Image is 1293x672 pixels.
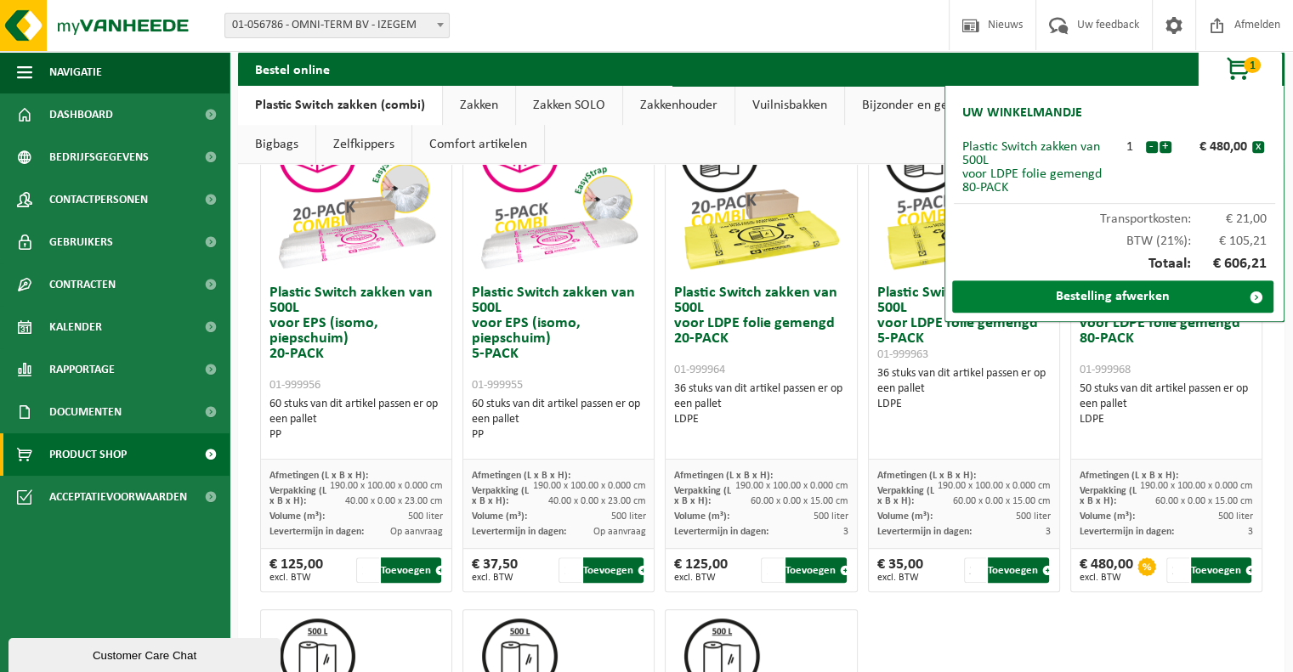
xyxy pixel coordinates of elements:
span: Verpakking (L x B x H): [269,486,326,506]
a: Bigbags [238,125,315,164]
input: 1 [559,557,581,583]
span: 40.00 x 0.00 x 23.00 cm [547,496,645,506]
span: Op aanvraag [593,527,645,537]
a: Zakken SOLO [516,86,622,125]
span: 500 liter [1016,511,1051,522]
span: 01-999956 [269,379,320,392]
span: 190.00 x 100.00 x 0.000 cm [938,481,1051,491]
span: Volume (m³): [269,511,325,522]
div: € 480,00 [1176,140,1252,154]
a: Zakkenhouder [623,86,734,125]
span: Volume (m³): [472,511,527,522]
button: 1 [1198,52,1283,86]
span: 500 liter [610,511,645,522]
span: Afmetingen (L x B x H): [1080,471,1178,481]
span: Levertermijn in dagen: [269,527,364,537]
div: PP [269,427,443,443]
h2: Bestel online [238,52,347,85]
span: Levertermijn in dagen: [1080,527,1174,537]
img: 01-999956 [271,107,441,277]
span: 40.00 x 0.00 x 23.00 cm [345,496,443,506]
span: Product Shop [49,433,127,476]
h3: Plastic Switch zakken van 500L voor EPS (isomo, piepschuim) 5-PACK [472,285,645,392]
button: - [1146,141,1158,153]
img: 01-999964 [676,107,846,277]
div: 36 stuks van dit artikel passen er op een pallet [877,366,1051,412]
div: 60 stuks van dit artikel passen er op een pallet [472,397,645,443]
div: BTW (21%): [954,226,1275,248]
button: Toevoegen [988,557,1048,583]
div: Transportkosten: [954,204,1275,226]
span: Gebruikers [49,221,113,263]
div: 60 stuks van dit artikel passen er op een pallet [269,397,443,443]
span: Acceptatievoorwaarden [49,476,187,518]
span: 3 [1046,527,1051,537]
span: 3 [843,527,848,537]
div: LDPE [1080,412,1253,427]
span: Bedrijfsgegevens [49,136,149,178]
span: Afmetingen (L x B x H): [472,471,570,481]
a: Vuilnisbakken [735,86,844,125]
input: 1 [1166,557,1189,583]
a: Zelfkippers [316,125,411,164]
button: x [1252,141,1264,153]
span: 60.00 x 0.00 x 15.00 cm [751,496,848,506]
span: 500 liter [408,511,443,522]
span: 190.00 x 100.00 x 0.000 cm [1140,481,1253,491]
span: Kalender [49,306,102,348]
span: 01-999955 [472,379,523,392]
h3: Plastic Switch zakken van 500L voor EPS (isomo, piepschuim) 20-PACK [269,285,443,392]
h3: Plastic Switch zakken van 500L voor LDPE folie gemengd 20-PACK [674,285,848,377]
span: excl. BTW [877,573,923,583]
div: 1 [1114,140,1145,154]
span: Verpakking (L x B x H): [877,486,934,506]
div: € 125,00 [269,557,323,583]
span: 500 liter [1218,511,1253,522]
img: 01-999963 [879,107,1049,277]
span: excl. BTW [674,573,728,583]
span: € 606,21 [1191,257,1267,272]
span: Verpakking (L x B x H): [674,486,731,506]
input: 1 [964,557,987,583]
span: € 105,21 [1191,234,1267,248]
span: Volume (m³): [877,511,933,522]
span: 60.00 x 0.00 x 15.00 cm [953,496,1051,506]
span: 01-999968 [1080,364,1131,376]
div: PP [472,427,645,443]
span: 01-056786 - OMNI-TERM BV - IZEGEM [225,14,449,37]
span: Contracten [49,263,116,306]
span: 60.00 x 0.00 x 15.00 cm [1155,496,1253,506]
span: 500 liter [814,511,848,522]
span: Contactpersonen [49,178,148,221]
button: Toevoegen [583,557,644,583]
button: + [1160,141,1171,153]
div: € 125,00 [674,557,728,583]
input: 1 [761,557,784,583]
span: Afmetingen (L x B x H): [674,471,773,481]
span: 01-999964 [674,364,725,376]
button: Toevoegen [381,557,441,583]
span: 1 [1244,57,1261,73]
button: Toevoegen [1191,557,1251,583]
a: Bijzonder en gevaarlijk afval [845,86,1036,125]
span: 3 [1248,527,1253,537]
span: excl. BTW [269,573,323,583]
iframe: chat widget [9,635,284,672]
span: Dashboard [49,93,113,136]
div: Plastic Switch zakken van 500L voor LDPE folie gemengd 80-PACK [962,140,1114,195]
span: 190.00 x 100.00 x 0.000 cm [735,481,848,491]
span: € 21,00 [1191,212,1267,226]
div: 36 stuks van dit artikel passen er op een pallet [674,381,848,427]
span: Navigatie [49,51,102,93]
div: 50 stuks van dit artikel passen er op een pallet [1080,381,1253,427]
span: Verpakking (L x B x H): [472,486,529,506]
span: 190.00 x 100.00 x 0.000 cm [532,481,645,491]
a: Bestelling afwerken [952,280,1273,313]
span: Rapportage [49,348,115,391]
a: Plastic Switch zakken (combi) [238,86,442,125]
button: Toevoegen [785,557,846,583]
span: Levertermijn in dagen: [674,527,768,537]
span: Volume (m³): [674,511,729,522]
div: LDPE [674,412,848,427]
